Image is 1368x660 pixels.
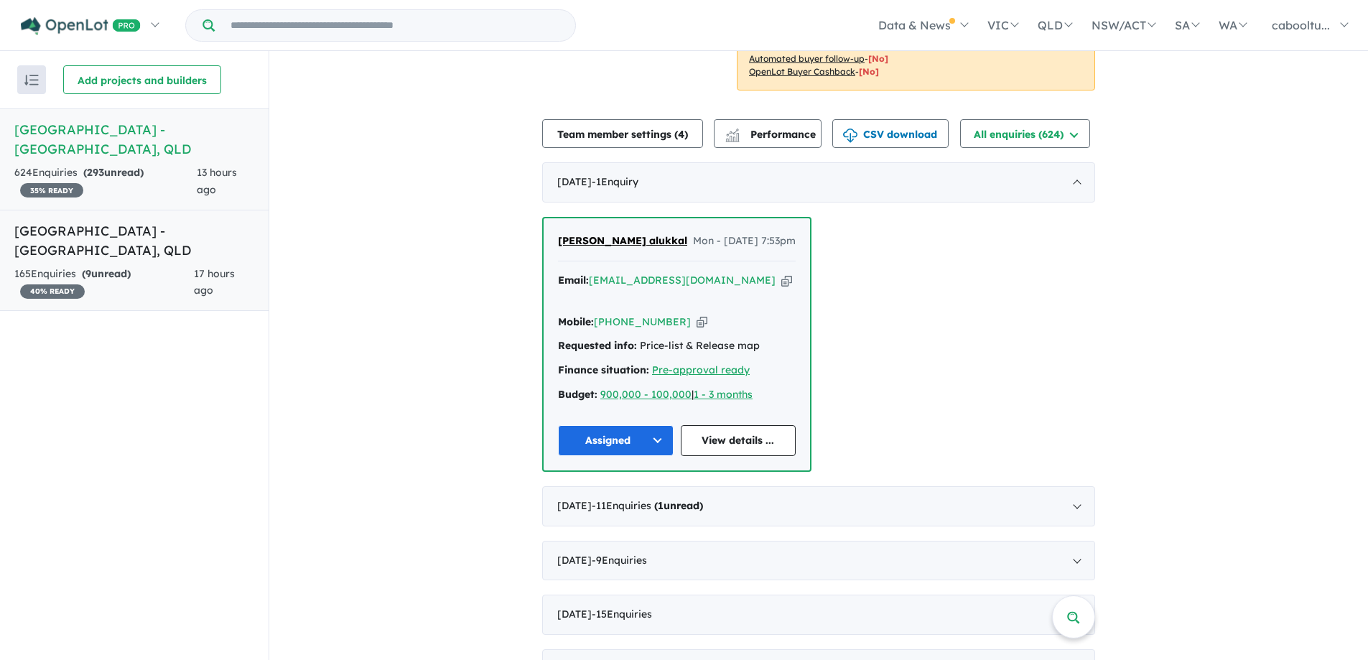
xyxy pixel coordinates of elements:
span: [PERSON_NAME] alukkal [558,234,687,247]
div: [DATE] [542,486,1095,526]
span: cabooltu... [1272,18,1330,32]
span: 293 [87,166,104,179]
span: [No] [868,53,888,64]
strong: ( unread) [654,499,703,512]
div: Price-list & Release map [558,338,796,355]
input: Try estate name, suburb, builder or developer [218,10,572,41]
a: [PERSON_NAME] alukkal [558,233,687,250]
div: | [558,386,796,404]
u: OpenLot Buyer Cashback [749,66,855,77]
div: [DATE] [542,595,1095,635]
img: line-chart.svg [726,129,739,136]
span: Mon - [DATE] 7:53pm [693,233,796,250]
strong: Email: [558,274,589,287]
button: Add projects and builders [63,65,221,94]
a: [PHONE_NUMBER] [594,315,691,328]
span: 9 [85,267,91,280]
a: 900,000 - 100,000 [600,388,692,401]
img: sort.svg [24,75,39,85]
button: Copy [781,273,792,288]
span: [No] [859,66,879,77]
button: CSV download [832,119,949,148]
span: - 15 Enquir ies [592,608,652,621]
u: Automated buyer follow-up [749,53,865,64]
a: Pre-approval ready [652,363,750,376]
span: - 9 Enquir ies [592,554,647,567]
strong: Finance situation: [558,363,649,376]
a: 1 - 3 months [694,388,753,401]
button: Assigned [558,425,674,456]
strong: Budget: [558,388,597,401]
button: Copy [697,315,707,330]
button: Team member settings (4) [542,119,703,148]
span: 17 hours ago [194,267,235,297]
div: 624 Enquir ies [14,164,197,199]
button: All enquiries (624) [960,119,1090,148]
img: Openlot PRO Logo White [21,17,141,35]
span: - 11 Enquir ies [592,499,703,512]
span: 35 % READY [20,183,83,197]
div: 165 Enquir ies [14,266,194,300]
h5: [GEOGRAPHIC_DATA] - [GEOGRAPHIC_DATA] , QLD [14,120,254,159]
span: - 1 Enquir y [592,175,638,188]
span: 4 [678,128,684,141]
a: View details ... [681,425,796,456]
span: Performance [727,128,816,141]
span: 40 % READY [20,284,85,299]
strong: ( unread) [83,166,144,179]
button: Performance [714,119,822,148]
span: 13 hours ago [197,166,237,196]
div: [DATE] [542,162,1095,203]
strong: Mobile: [558,315,594,328]
div: [DATE] [542,541,1095,581]
strong: ( unread) [82,267,131,280]
h5: [GEOGRAPHIC_DATA] - [GEOGRAPHIC_DATA] , QLD [14,221,254,260]
img: download icon [843,129,857,143]
span: 1 [658,499,664,512]
strong: Requested info: [558,339,637,352]
img: bar-chart.svg [725,133,740,142]
a: [EMAIL_ADDRESS][DOMAIN_NAME] [589,274,776,287]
